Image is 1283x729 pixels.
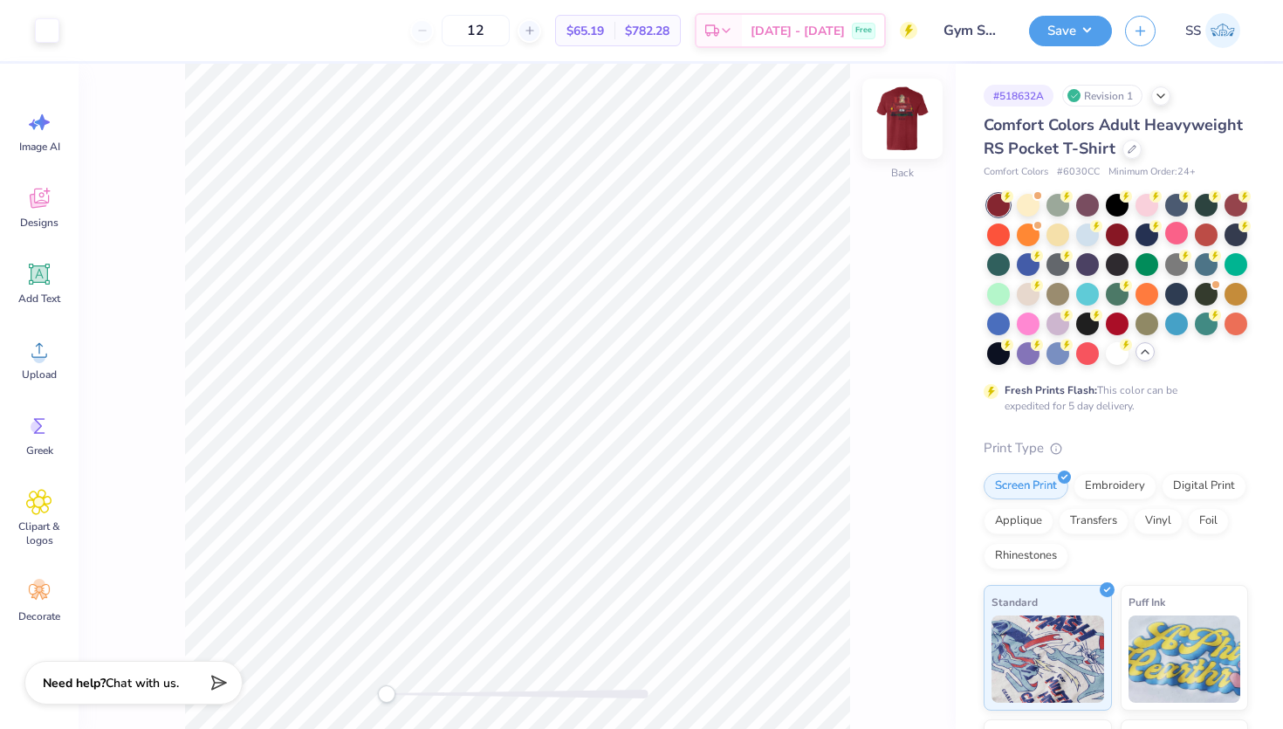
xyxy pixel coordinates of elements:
a: SS [1177,13,1248,48]
span: Comfort Colors [984,165,1048,180]
div: Accessibility label [378,685,395,703]
div: Print Type [984,438,1248,458]
div: Embroidery [1074,473,1156,499]
div: # 518632A [984,85,1053,107]
span: Clipart & logos [10,519,68,547]
span: Designs [20,216,58,230]
img: Puff Ink [1129,616,1241,703]
img: Standard [991,616,1104,703]
span: Standard [991,593,1038,611]
div: Vinyl [1134,508,1183,534]
div: Screen Print [984,473,1068,499]
span: Minimum Order: 24 + [1108,165,1196,180]
div: Transfers [1059,508,1129,534]
span: Chat with us. [106,675,179,691]
div: Rhinestones [984,543,1068,569]
span: Greek [26,444,53,457]
span: [DATE] - [DATE] [751,22,845,40]
span: $65.19 [566,22,604,40]
div: This color can be expedited for 5 day delivery. [1005,382,1219,414]
div: Digital Print [1162,473,1246,499]
strong: Need help? [43,675,106,691]
span: Free [855,24,872,37]
span: Add Text [18,292,60,306]
img: Siddhant Singh [1205,13,1240,48]
span: Comfort Colors Adult Heavyweight RS Pocket T-Shirt [984,114,1243,159]
span: Decorate [18,609,60,623]
div: Revision 1 [1062,85,1142,107]
img: Back [868,84,937,154]
span: $782.28 [625,22,669,40]
span: # 6030CC [1057,165,1100,180]
span: Image AI [19,140,60,154]
span: Puff Ink [1129,593,1165,611]
button: Save [1029,16,1112,46]
span: Upload [22,368,57,382]
div: Back [891,165,914,181]
div: Applique [984,508,1053,534]
strong: Fresh Prints Flash: [1005,383,1097,397]
div: Foil [1188,508,1229,534]
input: Untitled Design [930,13,1016,48]
span: SS [1185,21,1201,41]
input: – – [442,15,510,46]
